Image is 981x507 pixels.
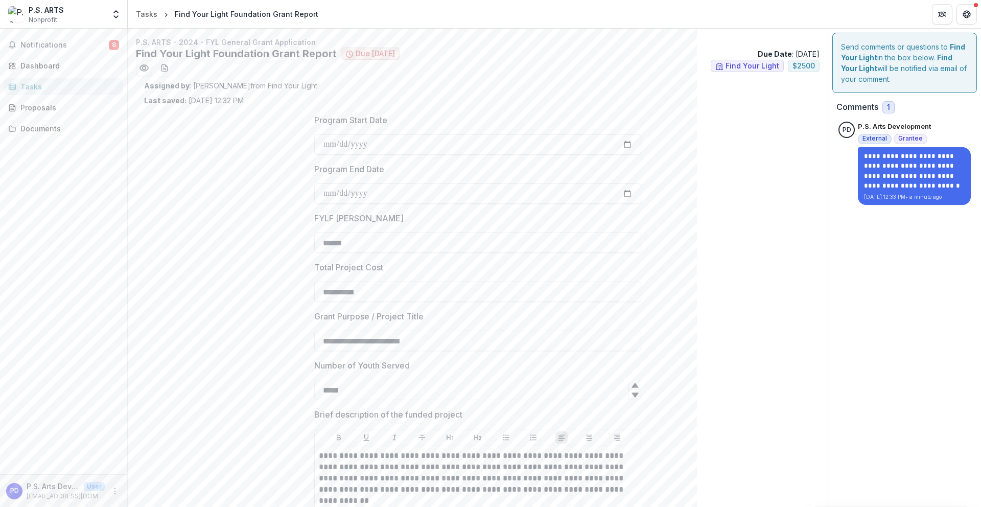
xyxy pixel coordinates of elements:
button: Align Right [611,431,623,444]
button: Heading 1 [444,431,456,444]
strong: Due Date [758,50,792,58]
span: 1 [887,103,890,112]
a: Proposals [4,99,123,116]
p: : [DATE] [758,49,820,59]
button: Italicize [388,431,401,444]
button: Bold [333,431,345,444]
span: Find Your Light [726,62,779,71]
button: Align Center [583,431,595,444]
img: P.S. ARTS [8,6,25,22]
span: Notifications [20,41,109,50]
div: Tasks [20,81,115,92]
h2: Find Your Light Foundation Grant Report [136,48,337,60]
button: Notifications8 [4,37,123,53]
button: Get Help [956,4,977,25]
h2: Comments [836,102,878,112]
a: Dashboard [4,57,123,74]
div: P.S. Arts Development [10,488,19,494]
span: Due [DATE] [356,50,395,58]
p: [DATE] 12:32 PM [144,95,244,106]
button: Underline [360,431,372,444]
div: Tasks [136,9,157,19]
div: Find Your Light Foundation Grant Report [175,9,318,19]
button: Strike [416,431,428,444]
span: 8 [109,40,119,50]
div: Proposals [20,102,115,113]
div: Documents [20,123,115,134]
p: Program End Date [314,163,384,175]
button: Partners [932,4,952,25]
p: FYLF [PERSON_NAME] [314,212,404,224]
button: Preview 1f6e934e-bc0f-4ae3-8028-0418fcc52181.pdf [136,60,152,76]
p: P.S. Arts Development [858,122,931,132]
button: Open entity switcher [109,4,123,25]
strong: Last saved: [144,96,186,105]
strong: Assigned by [144,81,190,90]
button: Ordered List [527,431,540,444]
nav: breadcrumb [132,7,322,21]
p: Total Project Cost [314,261,383,273]
p: P.S. Arts Development [27,481,80,492]
button: Align Left [555,431,568,444]
p: Program Start Date [314,114,387,126]
p: Grant Purpose / Project Title [314,310,424,322]
button: Heading 2 [472,431,484,444]
span: External [862,135,887,142]
button: download-word-button [156,60,173,76]
p: User [84,482,105,491]
p: Number of Youth Served [314,359,410,372]
div: P.S. Arts Development [843,127,851,133]
a: Tasks [132,7,161,21]
p: [EMAIL_ADDRESS][DOMAIN_NAME] [27,492,105,501]
span: Nonprofit [29,15,57,25]
span: $ 2500 [792,62,815,71]
div: Send comments or questions to in the box below. will be notified via email of your comment. [832,33,977,93]
p: Brief description of the funded project [314,408,462,421]
a: Documents [4,120,123,137]
a: Tasks [4,78,123,95]
span: Grantee [898,135,923,142]
p: [DATE] 12:33 PM • a minute ago [864,193,965,201]
div: Dashboard [20,60,115,71]
p: P.S. ARTS - 2024 - FYL General Grant Application [136,37,820,48]
button: More [109,485,121,497]
div: P.S. ARTS [29,5,64,15]
button: Bullet List [500,431,512,444]
p: : [PERSON_NAME] from Find Your Light [144,80,811,91]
